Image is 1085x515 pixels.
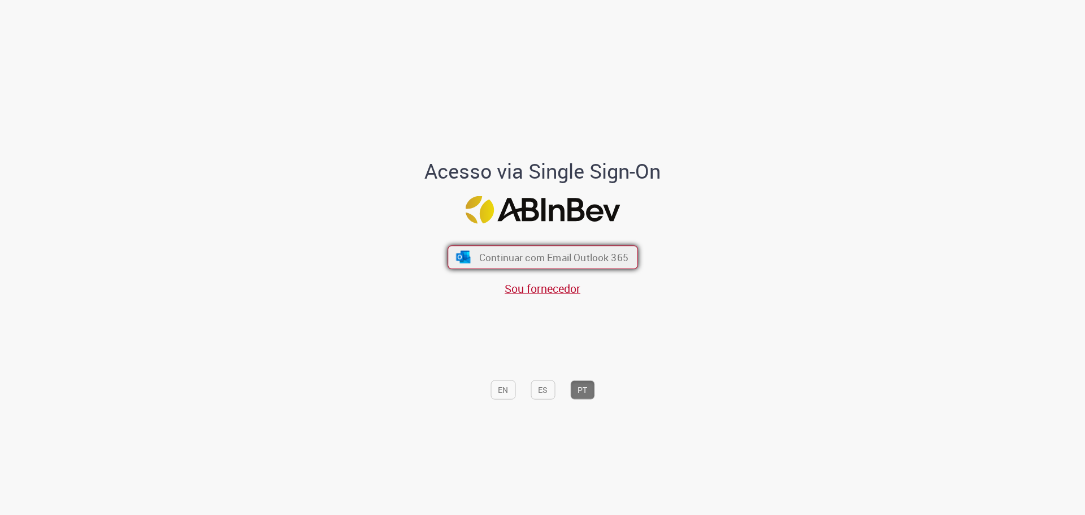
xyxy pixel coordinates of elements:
h1: Acesso via Single Sign-On [386,160,700,183]
span: Continuar com Email Outlook 365 [479,250,628,263]
img: Logo ABInBev [465,196,620,223]
button: EN [491,380,515,399]
a: Sou fornecedor [505,281,580,296]
button: PT [570,380,594,399]
button: ES [531,380,555,399]
img: ícone Azure/Microsoft 360 [455,251,471,263]
button: ícone Azure/Microsoft 360 Continuar com Email Outlook 365 [448,245,638,269]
